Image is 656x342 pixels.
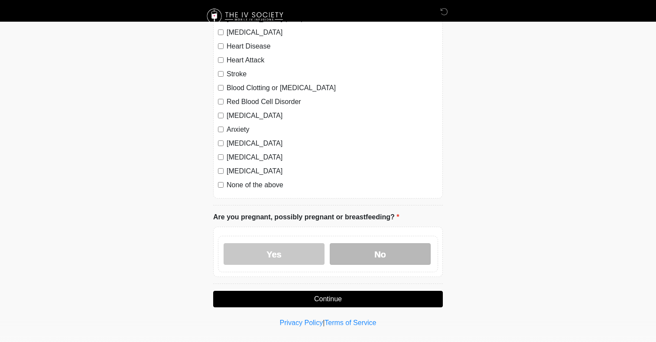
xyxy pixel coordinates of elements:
label: [MEDICAL_DATA] [227,138,438,149]
a: | [323,319,325,326]
label: None of the above [227,180,438,190]
label: Heart Disease [227,41,438,52]
input: [MEDICAL_DATA] [218,140,224,146]
label: Stroke [227,69,438,79]
input: Heart Attack [218,57,224,63]
a: Privacy Policy [280,319,323,326]
input: Heart Disease [218,43,224,49]
label: No [330,243,431,265]
label: [MEDICAL_DATA] [227,111,438,121]
input: [MEDICAL_DATA] [218,113,224,118]
input: Blood Clotting or [MEDICAL_DATA] [218,85,224,91]
label: Anxiety [227,124,438,135]
input: Anxiety [218,127,224,132]
label: Blood Clotting or [MEDICAL_DATA] [227,83,438,93]
label: Yes [224,243,325,265]
a: Terms of Service [325,319,376,326]
button: Continue [213,291,443,307]
label: Heart Attack [227,55,438,65]
label: [MEDICAL_DATA] [227,27,438,38]
input: [MEDICAL_DATA] [218,154,224,160]
img: The IV Society Logo [205,7,287,26]
input: None of the above [218,182,224,188]
label: [MEDICAL_DATA] [227,152,438,163]
input: [MEDICAL_DATA] [218,168,224,174]
input: Stroke [218,71,224,77]
label: [MEDICAL_DATA] [227,166,438,176]
input: Red Blood Cell Disorder [218,99,224,104]
label: Red Blood Cell Disorder [227,97,438,107]
label: Are you pregnant, possibly pregnant or breastfeeding? [213,212,399,222]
